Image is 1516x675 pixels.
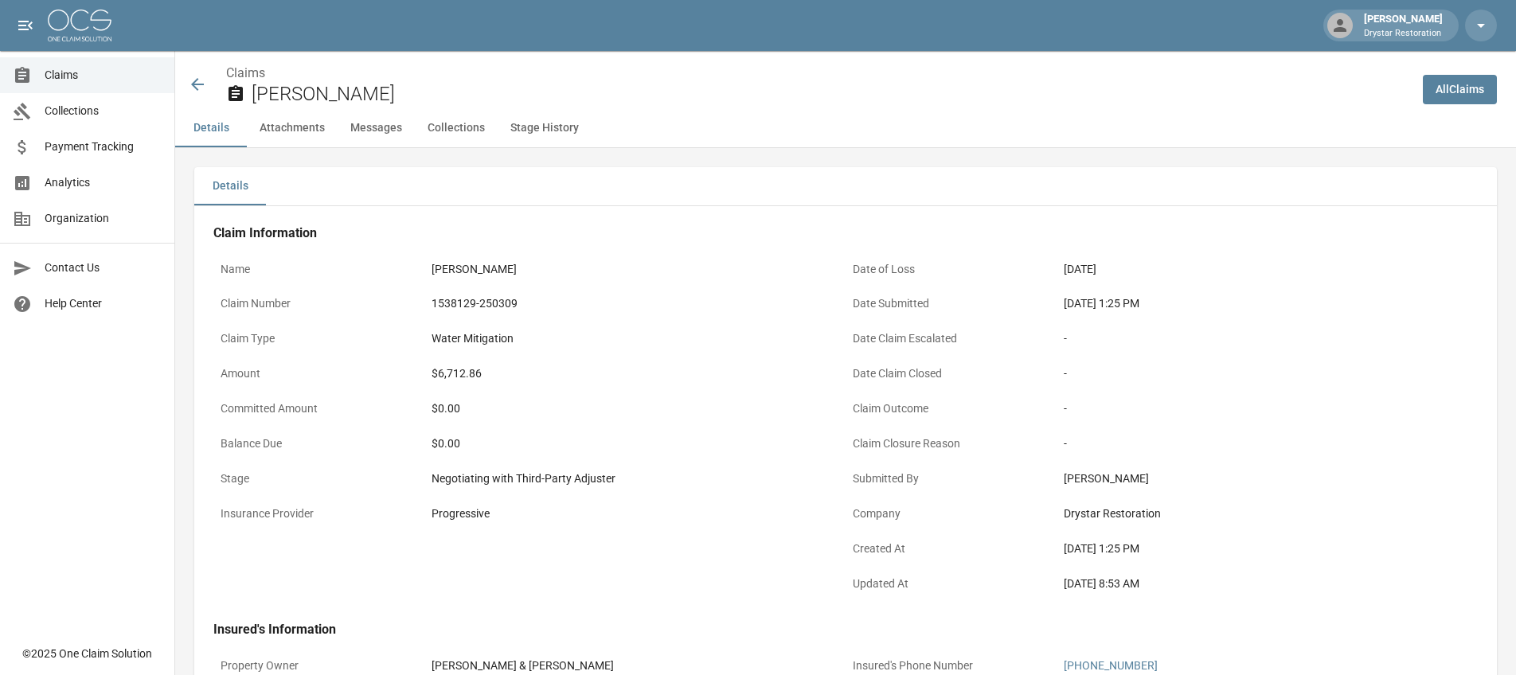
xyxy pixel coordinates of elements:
button: Details [175,109,247,147]
p: Claim Outcome [846,393,1057,424]
div: Water Mitigation [432,330,838,347]
a: [PHONE_NUMBER] [1064,659,1158,672]
a: AllClaims [1423,75,1497,104]
nav: breadcrumb [226,64,1410,83]
span: Claims [45,67,162,84]
div: [PERSON_NAME] [1358,11,1449,40]
p: Amount [213,358,424,389]
h4: Claim Information [213,225,1478,241]
div: [PERSON_NAME] [1064,470,1471,487]
div: [DATE] [1064,261,1471,278]
p: Updated At [846,568,1057,599]
p: Date Submitted [846,288,1057,319]
p: Claim Closure Reason [846,428,1057,459]
a: Claims [226,65,265,80]
div: - [1064,435,1471,452]
div: [PERSON_NAME] & [PERSON_NAME] [432,657,838,674]
button: Messages [338,109,415,147]
div: Drystar Restoration [1064,505,1471,522]
div: $0.00 [432,435,838,452]
div: Progressive [432,505,838,522]
p: Date of Loss [846,254,1057,285]
span: Contact Us [45,259,162,276]
h4: Insured's Information [213,622,1478,638]
p: Name [213,254,424,285]
div: - [1064,400,1471,417]
div: $0.00 [432,400,838,417]
button: Stage History [498,109,592,147]
span: Payment Tracking [45,139,162,155]
div: Negotiating with Third-Party Adjuster [432,470,838,487]
p: Date Claim Escalated [846,323,1057,354]
span: Analytics [45,174,162,191]
div: [PERSON_NAME] [432,261,838,278]
div: - [1064,365,1471,382]
p: Created At [846,533,1057,564]
p: Claim Type [213,323,424,354]
span: Collections [45,103,162,119]
img: ocs-logo-white-transparent.png [48,10,111,41]
button: Collections [415,109,498,147]
p: Date Claim Closed [846,358,1057,389]
p: Stage [213,463,424,494]
p: Submitted By [846,463,1057,494]
div: [DATE] 1:25 PM [1064,295,1471,312]
p: Balance Due [213,428,424,459]
div: 1538129-250309 [432,295,838,312]
p: Insurance Provider [213,498,424,529]
div: $6,712.86 [432,365,838,382]
p: Company [846,498,1057,529]
div: © 2025 One Claim Solution [22,646,152,661]
div: details tabs [194,167,1497,205]
span: Organization [45,210,162,227]
button: Details [194,167,266,205]
h2: [PERSON_NAME] [252,83,1410,106]
p: Drystar Restoration [1364,27,1443,41]
span: Help Center [45,295,162,312]
div: - [1064,330,1471,347]
p: Committed Amount [213,393,424,424]
button: Attachments [247,109,338,147]
div: anchor tabs [175,109,1516,147]
div: [DATE] 8:53 AM [1064,576,1471,592]
div: [DATE] 1:25 PM [1064,540,1471,557]
p: Claim Number [213,288,424,319]
button: open drawer [10,10,41,41]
